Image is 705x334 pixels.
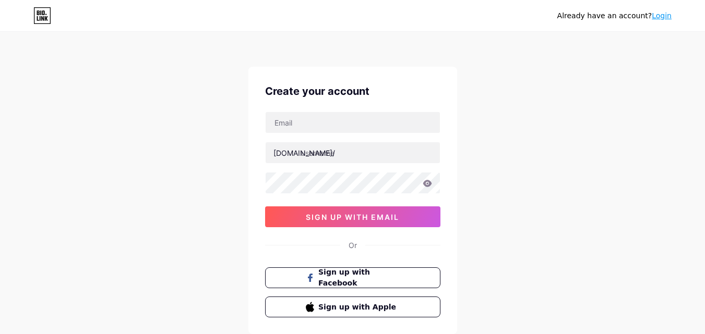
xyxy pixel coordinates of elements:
span: Sign up with Apple [318,302,399,313]
div: Or [349,240,357,251]
button: Sign up with Facebook [265,267,440,288]
a: Login [652,11,672,20]
button: sign up with email [265,206,440,227]
span: Sign up with Facebook [318,267,399,289]
div: Create your account [265,83,440,99]
div: Already have an account? [557,10,672,21]
span: sign up with email [306,213,399,221]
input: username [266,142,440,163]
button: Sign up with Apple [265,296,440,317]
input: Email [266,112,440,133]
div: [DOMAIN_NAME]/ [273,147,335,158]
